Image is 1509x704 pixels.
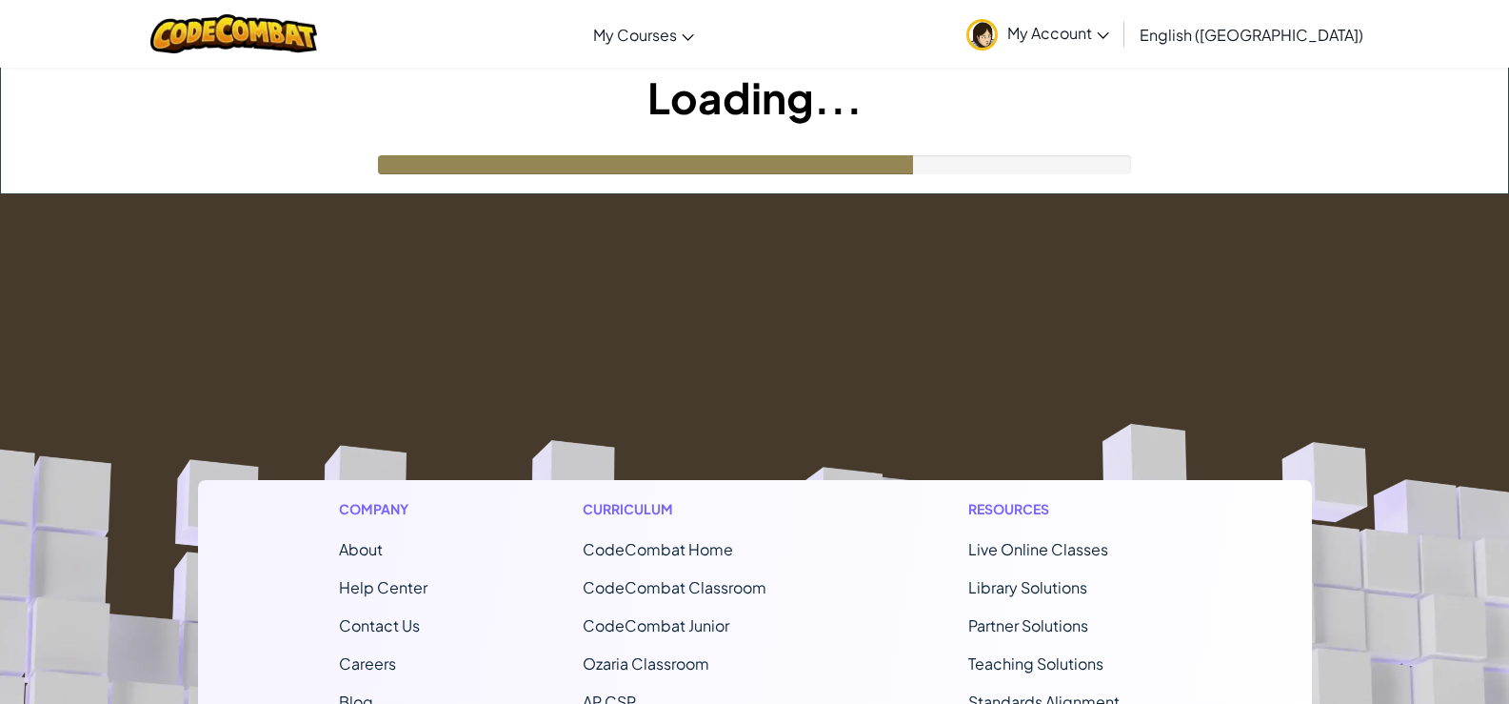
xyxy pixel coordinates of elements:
[583,577,766,597] a: CodeCombat Classroom
[968,615,1088,635] a: Partner Solutions
[1007,23,1109,43] span: My Account
[150,14,317,53] img: CodeCombat logo
[968,577,1087,597] a: Library Solutions
[966,19,998,50] img: avatar
[1140,25,1363,45] span: English ([GEOGRAPHIC_DATA])
[1130,9,1373,60] a: English ([GEOGRAPHIC_DATA])
[968,539,1108,559] a: Live Online Classes
[593,25,677,45] span: My Courses
[339,615,420,635] span: Contact Us
[583,539,733,559] span: CodeCombat Home
[1,68,1508,127] h1: Loading...
[968,654,1103,674] a: Teaching Solutions
[339,499,427,519] h1: Company
[583,615,729,635] a: CodeCombat Junior
[968,499,1171,519] h1: Resources
[339,539,383,559] a: About
[583,654,709,674] a: Ozaria Classroom
[957,4,1119,64] a: My Account
[339,577,427,597] a: Help Center
[584,9,704,60] a: My Courses
[339,654,396,674] a: Careers
[583,499,813,519] h1: Curriculum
